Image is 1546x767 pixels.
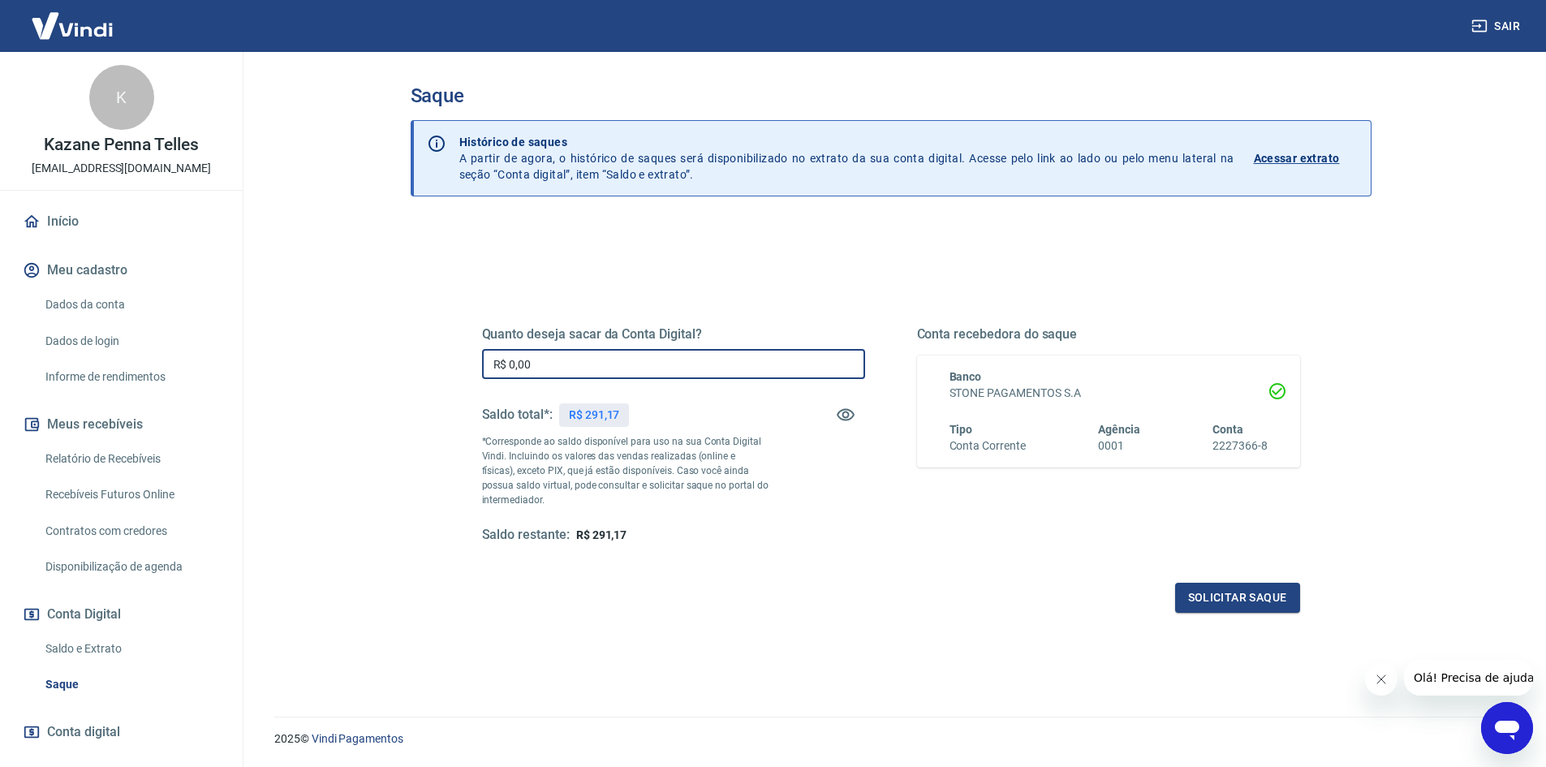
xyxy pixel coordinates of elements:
a: Dados de login [39,325,223,358]
a: Informe de rendimentos [39,360,223,394]
span: R$ 291,17 [576,528,627,541]
span: Conta [1212,423,1243,436]
button: Meu cadastro [19,252,223,288]
div: K [89,65,154,130]
button: Conta Digital [19,597,223,632]
a: Saque [39,668,223,701]
p: Acessar extrato [1254,150,1340,166]
span: Tipo [950,423,973,436]
h3: Saque [411,84,1372,107]
h5: Saldo restante: [482,527,570,544]
p: *Corresponde ao saldo disponível para uso na sua Conta Digital Vindi. Incluindo os valores das ve... [482,434,769,507]
h6: 2227366-8 [1212,437,1268,455]
p: [EMAIL_ADDRESS][DOMAIN_NAME] [32,160,211,177]
h6: Conta Corrente [950,437,1026,455]
button: Solicitar saque [1175,583,1300,613]
p: 2025 © [274,730,1507,748]
iframe: Botão para abrir a janela de mensagens [1481,702,1533,754]
span: Conta digital [47,721,120,743]
iframe: Fechar mensagem [1365,663,1397,696]
h5: Conta recebedora do saque [917,326,1300,343]
button: Sair [1468,11,1527,41]
a: Acessar extrato [1254,134,1358,183]
span: Banco [950,370,982,383]
a: Início [19,204,223,239]
a: Saldo e Extrato [39,632,223,666]
p: A partir de agora, o histórico de saques será disponibilizado no extrato da sua conta digital. Ac... [459,134,1234,183]
h5: Quanto deseja sacar da Conta Digital? [482,326,865,343]
a: Contratos com credores [39,515,223,548]
a: Relatório de Recebíveis [39,442,223,476]
span: Olá! Precisa de ajuda? [10,11,136,24]
a: Disponibilização de agenda [39,550,223,584]
p: Histórico de saques [459,134,1234,150]
a: Dados da conta [39,288,223,321]
h5: Saldo total*: [482,407,553,423]
h6: 0001 [1098,437,1140,455]
h6: STONE PAGAMENTOS S.A [950,385,1268,402]
p: Kazane Penna Telles [44,136,199,153]
iframe: Mensagem da empresa [1404,660,1533,696]
p: R$ 291,17 [569,407,620,424]
a: Vindi Pagamentos [312,732,403,745]
a: Conta digital [19,714,223,750]
a: Recebíveis Futuros Online [39,478,223,511]
img: Vindi [19,1,125,50]
button: Meus recebíveis [19,407,223,442]
span: Agência [1098,423,1140,436]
